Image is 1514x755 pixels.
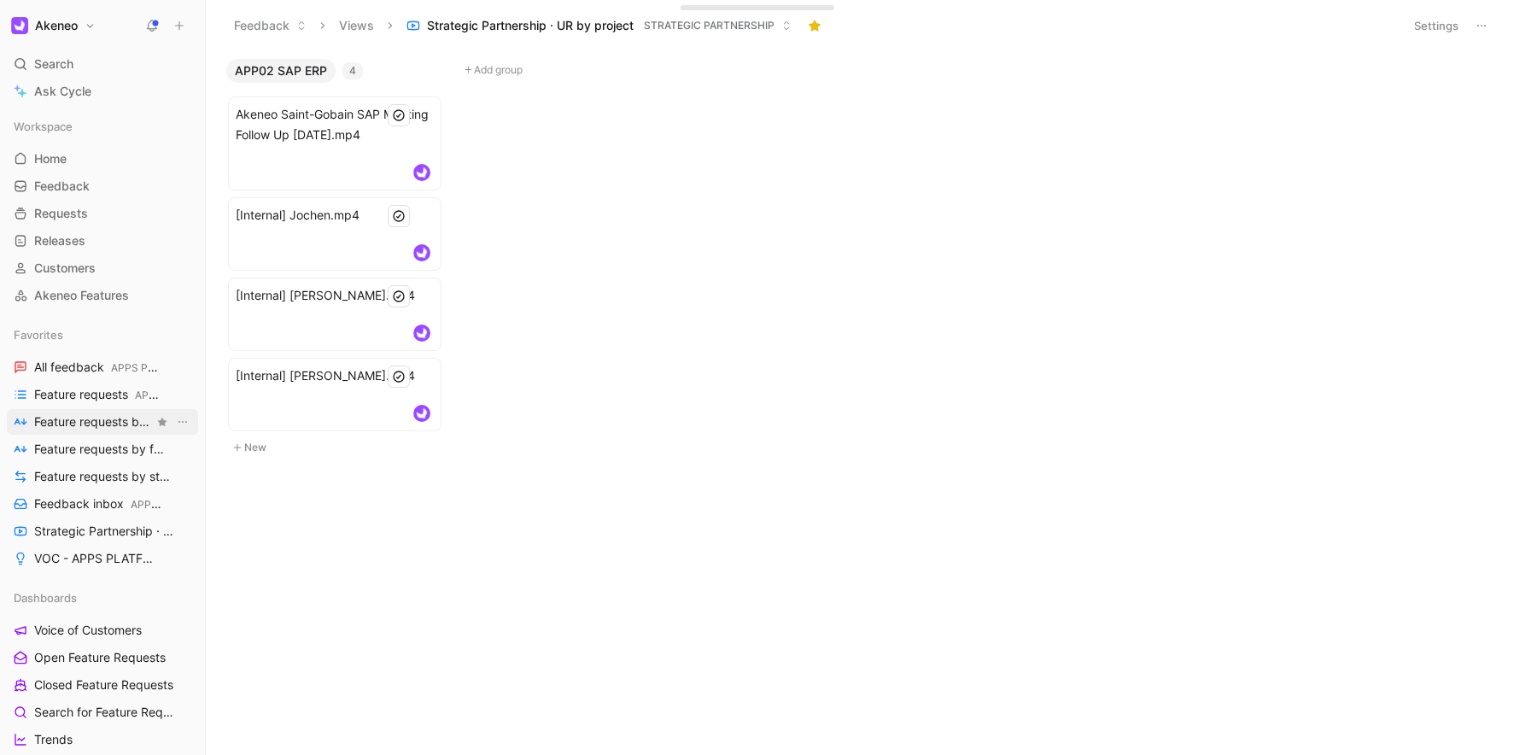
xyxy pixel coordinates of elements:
[644,17,775,34] span: STRATEGIC PARTNERSHIP
[34,523,176,541] span: Strategic Partnership · UR by project
[413,325,430,342] img: logo
[11,17,28,34] img: Akeneo
[174,413,191,430] button: View actions
[111,361,197,374] span: APPS PLATFORM
[7,173,198,199] a: Feedback
[236,104,434,145] span: Akeneo Saint-Gobain SAP Meeting Follow Up [DATE].mp4
[135,389,221,401] span: APPS PLATFORM
[226,13,314,38] button: Feedback
[34,441,171,459] span: Feature requests by feature
[413,244,430,261] img: logo
[34,232,85,249] span: Releases
[34,81,91,102] span: Ask Cycle
[34,704,176,721] span: Search for Feature Requests
[34,731,73,748] span: Trends
[413,405,430,422] img: logo
[34,495,165,513] span: Feedback inbox
[7,228,198,254] a: Releases
[14,589,77,606] span: Dashboards
[7,436,198,462] a: Feature requests by feature
[34,550,157,567] span: VOC - APPS PLATFORM
[226,59,336,83] button: APP02 SAP ERP
[228,97,441,190] a: Akeneo Saint-Gobain SAP Meeting Follow Up [DATE].mp4logo
[34,386,165,404] span: Feature requests
[7,491,198,517] a: Feedback inboxAPPS PLATFORM
[7,79,198,104] a: Ask Cycle
[331,13,382,38] button: Views
[459,60,689,80] button: Add group
[7,201,198,226] a: Requests
[34,260,96,277] span: Customers
[7,146,198,172] a: Home
[228,358,441,431] a: [Internal] [PERSON_NAME].mp4logo
[342,62,363,79] div: 4
[7,382,198,407] a: Feature requestsAPPS PLATFORM
[34,150,67,167] span: Home
[7,518,198,544] a: Strategic Partnership · UR by project
[34,676,173,694] span: Closed Feature Requests
[7,255,198,281] a: Customers
[7,283,198,308] a: Akeneo Features
[7,699,198,725] a: Search for Feature Requests
[35,18,78,33] h1: Akeneo
[34,649,166,666] span: Open Feature Requests
[14,118,73,135] span: Workspace
[7,672,198,698] a: Closed Feature Requests
[7,585,198,611] div: Dashboards
[7,114,198,139] div: Workspace
[7,464,198,489] a: Feature requests by status
[34,54,73,74] span: Search
[7,645,198,670] a: Open Feature Requests
[226,437,452,458] button: New
[235,62,327,79] span: APP02 SAP ERP
[228,197,441,271] a: [Internal] Jochen.mp4logo
[34,413,154,431] span: Feature requests by feature
[228,278,441,351] a: [Internal] [PERSON_NAME].mp4logo
[34,359,162,377] span: All feedback
[7,14,100,38] button: AkeneoAkeneo
[236,285,434,306] span: [Internal] [PERSON_NAME].mp4
[7,51,198,77] div: Search
[34,468,170,486] span: Feature requests by status
[7,354,198,380] a: All feedbackAPPS PLATFORM
[1406,14,1466,38] button: Settings
[131,498,217,511] span: APPS PLATFORM
[34,622,142,639] span: Voice of Customers
[236,205,434,225] span: [Internal] Jochen.mp4
[236,366,434,386] span: [Internal] [PERSON_NAME].mp4
[7,727,198,752] a: Trends
[7,546,198,571] a: VOC - APPS PLATFORM
[14,326,63,343] span: Favorites
[7,322,198,348] div: Favorites
[34,287,129,304] span: Akeneo Features
[399,13,799,38] button: Strategic Partnership · UR by projectSTRATEGIC PARTNERSHIP
[34,178,90,195] span: Feedback
[219,51,459,466] div: APP02 SAP ERP4New
[34,205,88,222] span: Requests
[7,617,198,643] a: Voice of Customers
[427,17,634,34] span: Strategic Partnership · UR by project
[413,164,430,181] img: logo
[7,409,198,435] a: Feature requests by featureView actions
